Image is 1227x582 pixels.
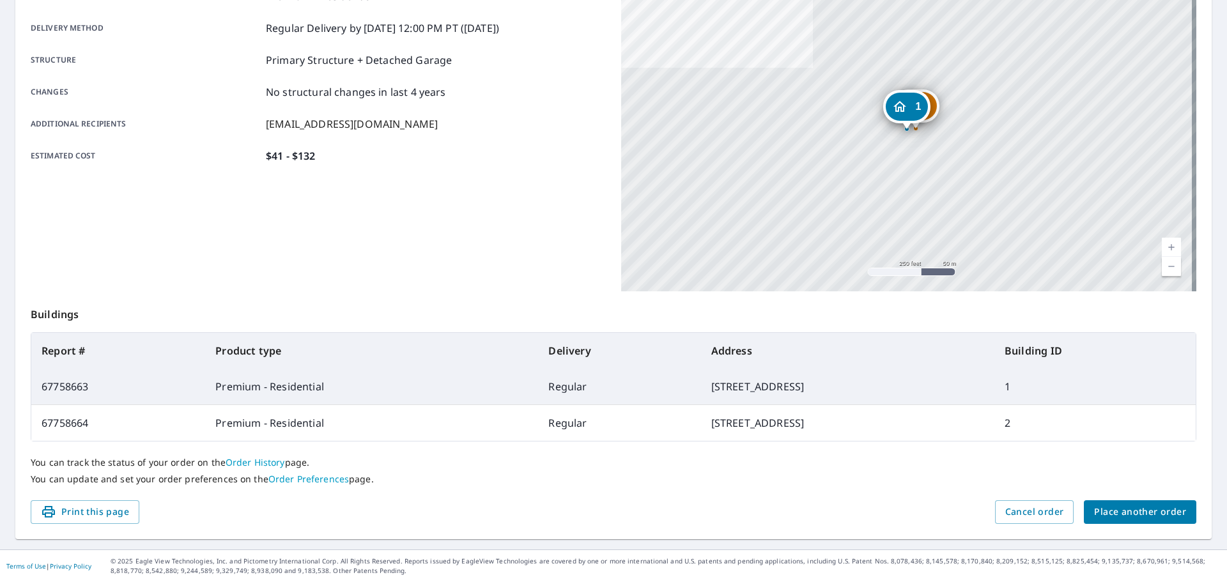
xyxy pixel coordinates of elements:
[995,500,1074,524] button: Cancel order
[31,457,1196,468] p: You can track the status of your order on the page.
[892,89,939,129] div: Dropped pin, building 2, Residential property, 28049 State Highway B Warrenton, MO 63383
[266,20,499,36] p: Regular Delivery by [DATE] 12:00 PM PT ([DATE])
[31,148,261,164] p: Estimated cost
[6,562,46,571] a: Terms of Use
[41,504,129,520] span: Print this page
[205,369,538,405] td: Premium - Residential
[1005,504,1064,520] span: Cancel order
[994,333,1196,369] th: Building ID
[31,473,1196,485] p: You can update and set your order preferences on the page.
[701,333,994,369] th: Address
[50,562,91,571] a: Privacy Policy
[31,500,139,524] button: Print this page
[883,90,930,130] div: Dropped pin, building 1, Residential property, 28049 State Highway B Warrenton, MO 63383
[538,333,700,369] th: Delivery
[538,369,700,405] td: Regular
[1094,504,1186,520] span: Place another order
[31,369,205,405] td: 67758663
[925,101,930,111] span: 2
[111,556,1221,576] p: © 2025 Eagle View Technologies, Inc. and Pictometry International Corp. All Rights Reserved. Repo...
[994,369,1196,405] td: 1
[31,291,1196,332] p: Buildings
[205,405,538,441] td: Premium - Residential
[31,116,261,132] p: Additional recipients
[701,369,994,405] td: [STREET_ADDRESS]
[994,405,1196,441] td: 2
[1162,238,1181,257] a: Current Level 17, Zoom In
[6,562,91,570] p: |
[266,116,438,132] p: [EMAIL_ADDRESS][DOMAIN_NAME]
[915,102,921,111] span: 1
[266,84,446,100] p: No structural changes in last 4 years
[268,473,349,485] a: Order Preferences
[701,405,994,441] td: [STREET_ADDRESS]
[31,405,205,441] td: 67758664
[266,148,316,164] p: $41 - $132
[31,333,205,369] th: Report #
[1162,257,1181,276] a: Current Level 17, Zoom Out
[31,84,261,100] p: Changes
[226,456,285,468] a: Order History
[31,20,261,36] p: Delivery method
[205,333,538,369] th: Product type
[266,52,452,68] p: Primary Structure + Detached Garage
[31,52,261,68] p: Structure
[538,405,700,441] td: Regular
[1084,500,1196,524] button: Place another order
